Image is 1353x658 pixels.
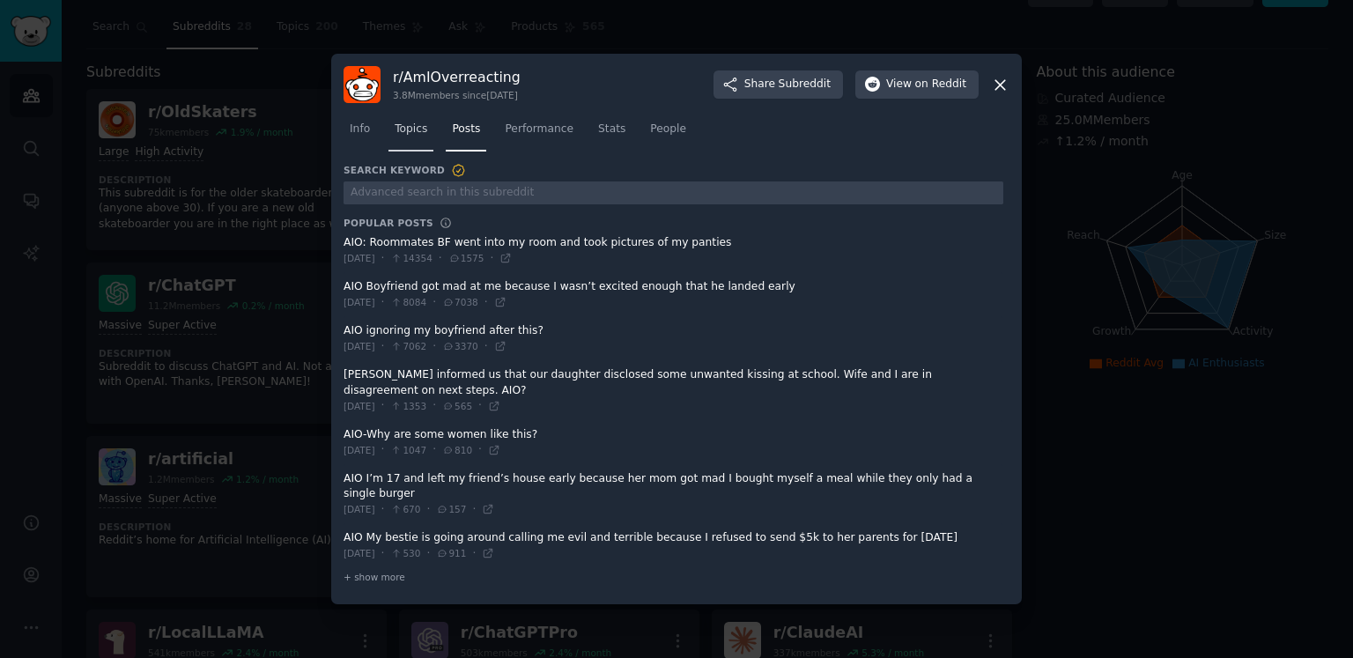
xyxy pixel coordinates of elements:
span: 157 [436,503,466,515]
span: 8084 [390,296,426,308]
span: 3370 [442,340,478,352]
span: Posts [452,122,480,137]
span: · [472,502,476,518]
span: on Reddit [915,77,966,92]
button: ShareSubreddit [713,70,843,99]
span: · [433,442,436,458]
span: 7062 [390,340,426,352]
div: 3.8M members since [DATE] [393,89,521,101]
span: [DATE] [344,252,375,264]
span: 565 [442,400,472,412]
span: [DATE] [344,340,375,352]
span: Share [744,77,831,92]
span: + show more [344,571,405,583]
span: [DATE] [344,547,375,559]
span: · [478,442,482,458]
span: · [381,442,385,458]
a: Topics [388,115,433,152]
span: · [426,546,430,562]
span: 7038 [442,296,478,308]
span: 670 [390,503,420,515]
span: · [381,502,385,518]
span: 14354 [390,252,432,264]
span: · [433,295,436,311]
span: Stats [598,122,625,137]
span: 810 [442,444,472,456]
span: Info [350,122,370,137]
span: · [490,251,493,267]
span: 1575 [448,252,484,264]
span: · [381,398,385,414]
span: · [478,398,482,414]
h3: Popular Posts [344,217,433,229]
span: · [439,251,442,267]
a: Stats [592,115,632,152]
h3: r/ AmIOverreacting [393,68,521,86]
span: · [472,546,476,562]
span: Performance [505,122,573,137]
a: Performance [499,115,580,152]
span: [DATE] [344,400,375,412]
span: · [381,546,385,562]
span: Subreddit [779,77,831,92]
button: Viewon Reddit [855,70,979,99]
span: People [650,122,686,137]
span: · [381,339,385,355]
a: Posts [446,115,486,152]
h3: Search Keyword [344,163,467,179]
a: People [644,115,692,152]
span: · [433,339,436,355]
span: · [381,251,385,267]
span: [DATE] [344,503,375,515]
span: [DATE] [344,296,375,308]
span: · [484,295,488,311]
span: · [426,502,430,518]
span: · [484,339,488,355]
a: Info [344,115,376,152]
span: 1353 [390,400,426,412]
span: 911 [436,547,466,559]
span: · [433,398,436,414]
img: AmIOverreacting [344,66,381,103]
span: [DATE] [344,444,375,456]
span: · [381,295,385,311]
span: 1047 [390,444,426,456]
span: 530 [390,547,420,559]
span: Topics [395,122,427,137]
input: Advanced search in this subreddit [344,181,1003,205]
span: View [886,77,966,92]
